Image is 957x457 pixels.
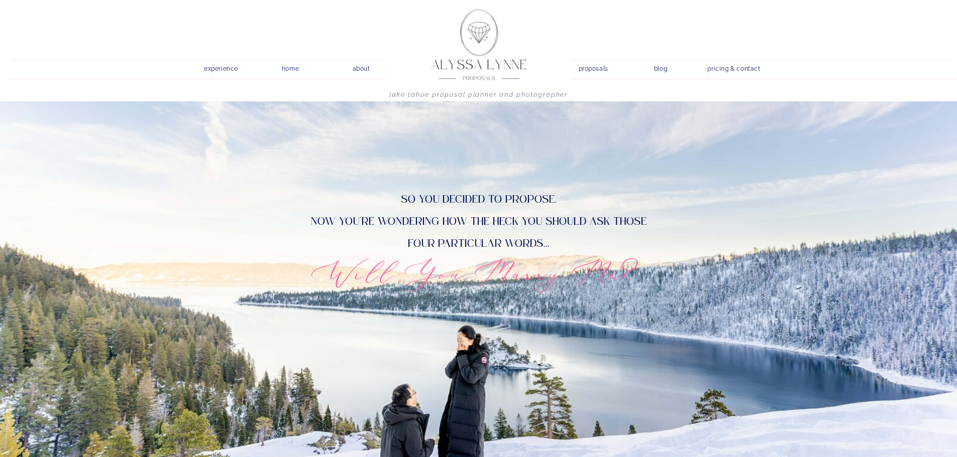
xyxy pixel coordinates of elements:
a: experience [197,62,245,72]
h2: Will You Marry Me? [248,252,709,293]
a: home [276,62,305,72]
a: proposals [579,62,607,72]
p: So you decided to propose, now you're wondering how the heck you should ask those four particular... [272,189,686,252]
h1: Lake Tahoe Proposal Planner and Photographer [324,91,634,103]
a: pricing & contact [704,62,765,76]
a: blog [647,62,675,72]
a: about [347,62,376,72]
